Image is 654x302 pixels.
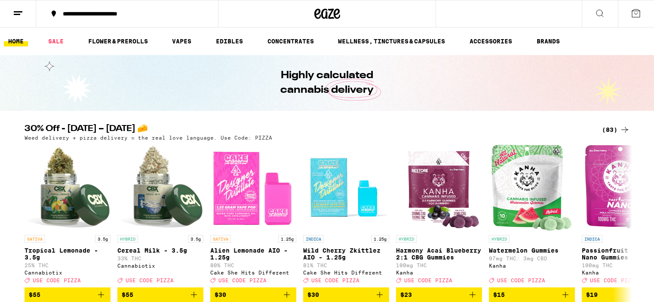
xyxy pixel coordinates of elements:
span: $30 [215,291,226,298]
p: Alien Lemonade AIO - 1.25g [210,247,296,261]
p: 25% THC [25,262,111,268]
span: USE CODE PIZZA [497,278,545,283]
p: 97mg THC: 3mg CBD [489,256,575,261]
p: SATIVA [210,235,231,243]
div: Cake She Hits Different [303,270,389,275]
div: Kanha [489,263,575,268]
p: Watermelon Gummies [489,247,575,254]
button: Add to bag [303,287,389,302]
div: Cannabiotix [25,270,111,275]
a: Open page for Watermelon Gummies from Kanha [489,145,575,287]
span: $55 [29,291,40,298]
p: HYBRID [117,235,138,243]
img: Cake She Hits Different - Wild Cherry Zkittlez AIO - 1.25g [303,145,389,231]
p: 81% THC [303,262,389,268]
p: Harmony Acai Blueberry 2:1 CBG Gummies [396,247,482,261]
a: CONCENTRATES [263,36,318,46]
a: HOME [4,36,28,46]
a: Open page for Alien Lemonade AIO - 1.25g from Cake She Hits Different [210,145,296,287]
a: Open page for Cereal Milk - 3.5g from Cannabiotix [117,145,203,287]
h1: Highly calculated cannabis delivery [256,68,398,98]
a: (83) [602,125,630,135]
p: HYBRID [396,235,417,243]
button: Add to bag [117,287,203,302]
button: Add to bag [210,287,296,302]
span: $19 [586,291,598,298]
span: USE CODE PIZZA [33,278,81,283]
span: USE CODE PIZZA [404,278,452,283]
a: Open page for Harmony Acai Blueberry 2:1 CBG Gummies from Kanha [396,145,482,287]
img: Cannabiotix - Tropical Lemonade - 3.5g [25,145,111,231]
span: $55 [122,291,133,298]
p: 1.25g [278,235,296,243]
button: Add to bag [396,287,482,302]
p: Tropical Lemonade - 3.5g [25,247,111,261]
span: $15 [493,291,505,298]
span: $23 [400,291,412,298]
a: VAPES [168,36,196,46]
img: Cake She Hits Different - Alien Lemonade AIO - 1.25g [210,145,296,231]
img: Kanha - Harmony Acai Blueberry 2:1 CBG Gummies [397,145,481,231]
p: 100mg THC [396,262,482,268]
img: Kanha - Watermelon Gummies [491,145,571,231]
a: Open page for Wild Cherry Zkittlez AIO - 1.25g from Cake She Hits Different [303,145,389,287]
p: Wild Cherry Zkittlez AIO - 1.25g [303,247,389,261]
p: Weed delivery + pizza delivery = the real love language. Use Code: PIZZA [25,135,272,140]
span: USE CODE PIZZA [590,278,638,283]
p: 1.25g [371,235,389,243]
a: Open page for Tropical Lemonade - 3.5g from Cannabiotix [25,145,111,287]
a: WELLNESS, TINCTURES & CAPSULES [334,36,449,46]
div: Kanha [396,270,482,275]
a: FLOWER & PREROLLS [84,36,152,46]
div: Cannabiotix [117,263,203,268]
p: HYBRID [489,235,510,243]
button: Add to bag [25,287,111,302]
button: BRANDS [532,36,564,46]
p: SATIVA [25,235,45,243]
span: USE CODE PIZZA [311,278,359,283]
a: SALE [44,36,68,46]
span: USE CODE PIZZA [218,278,267,283]
p: INDICA [582,235,602,243]
a: ACCESSORIES [465,36,516,46]
button: Add to bag [489,287,575,302]
div: Cake She Hits Different [210,270,296,275]
p: 33% THC [117,256,203,261]
p: 3.5g [188,235,203,243]
p: 3.5g [95,235,111,243]
img: Cannabiotix - Cereal Milk - 3.5g [117,145,203,231]
a: EDIBLES [212,36,247,46]
p: INDICA [303,235,324,243]
span: USE CODE PIZZA [126,278,174,283]
span: $30 [307,291,319,298]
p: Cereal Milk - 3.5g [117,247,203,254]
h2: 30% Off - [DATE] – [DATE] 🧀 [25,125,588,135]
p: 80% THC [210,262,296,268]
